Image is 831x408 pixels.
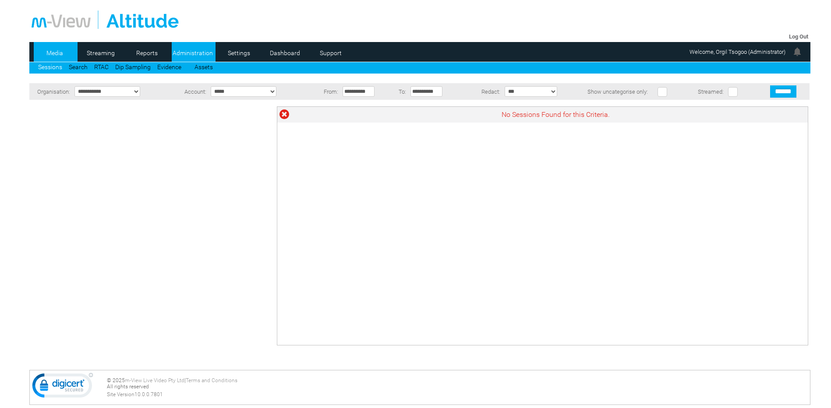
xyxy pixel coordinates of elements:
[80,46,122,60] a: Streaming
[587,88,648,95] span: Show uncategorise only:
[172,46,214,60] a: Administration
[310,46,352,60] a: Support
[789,33,808,40] a: Log Out
[38,63,62,70] a: Sessions
[502,110,610,119] span: No Sessions Found for this Criteria.
[792,46,803,57] img: bell24.png
[157,63,181,70] a: Evidence
[34,46,76,60] a: Media
[392,83,408,100] td: To:
[69,63,88,70] a: Search
[94,63,109,70] a: RTAC
[125,377,184,383] a: m-View Live Video Pty Ltd
[690,49,785,55] span: Welcome, Orgil Tsogoo (Administrator)
[115,63,151,70] a: Dip Sampling
[698,88,724,95] span: Streamed:
[29,83,72,100] td: Organisation:
[264,46,306,60] a: Dashboard
[314,83,340,100] td: From:
[194,63,213,70] a: Assets
[107,391,808,397] div: Site Version
[186,377,237,383] a: Terms and Conditions
[460,83,502,100] td: Redact:
[218,46,260,60] a: Settings
[32,373,93,402] img: DigiCert Secured Site Seal
[126,46,168,60] a: Reports
[107,377,808,397] div: © 2025 | All rights reserved
[171,83,209,100] td: Account:
[134,391,163,397] span: 10.0.0.7801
